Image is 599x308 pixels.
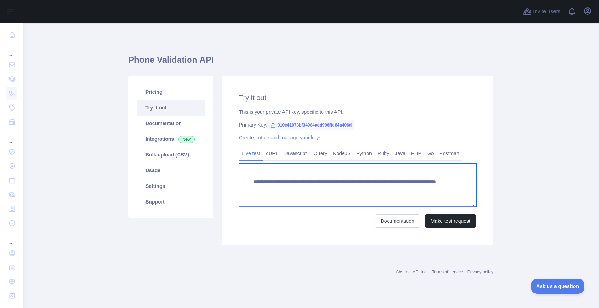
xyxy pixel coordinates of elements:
span: New [178,136,195,143]
div: ... [6,43,17,57]
a: PHP [408,148,424,159]
a: Documentation [137,115,205,131]
a: Java [392,148,409,159]
div: ... [6,130,17,144]
span: 010c41078bf34984acd996ffd84a406d [267,120,354,130]
a: Ruby [375,148,392,159]
a: Abstract API Inc. [396,269,428,274]
a: Javascript [281,148,309,159]
a: Go [424,148,437,159]
a: Bulk upload (CSV) [137,147,205,163]
div: Primary Key: [239,121,476,128]
a: Create, rotate and manage your keys [239,135,321,140]
a: Postman [437,148,462,159]
a: Pricing [137,84,205,100]
span: Invite users [533,7,560,16]
button: Make test request [425,214,476,228]
a: Live test [239,148,263,159]
h2: Try it out [239,93,476,103]
h1: Phone Validation API [128,54,493,71]
iframe: Toggle Customer Support [531,279,585,294]
a: NodeJS [330,148,353,159]
a: Terms of service [432,269,463,274]
a: Integrations New [137,131,205,147]
div: This is your private API key, specific to this API. [239,108,476,115]
a: cURL [263,148,281,159]
a: Documentation [375,214,420,228]
a: Python [353,148,375,159]
a: Privacy policy [467,269,493,274]
button: Invite users [522,6,562,17]
div: ... [6,231,17,245]
a: Support [137,194,205,210]
a: jQuery [309,148,330,159]
a: Settings [137,178,205,194]
a: Usage [137,163,205,178]
a: Try it out [137,100,205,115]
